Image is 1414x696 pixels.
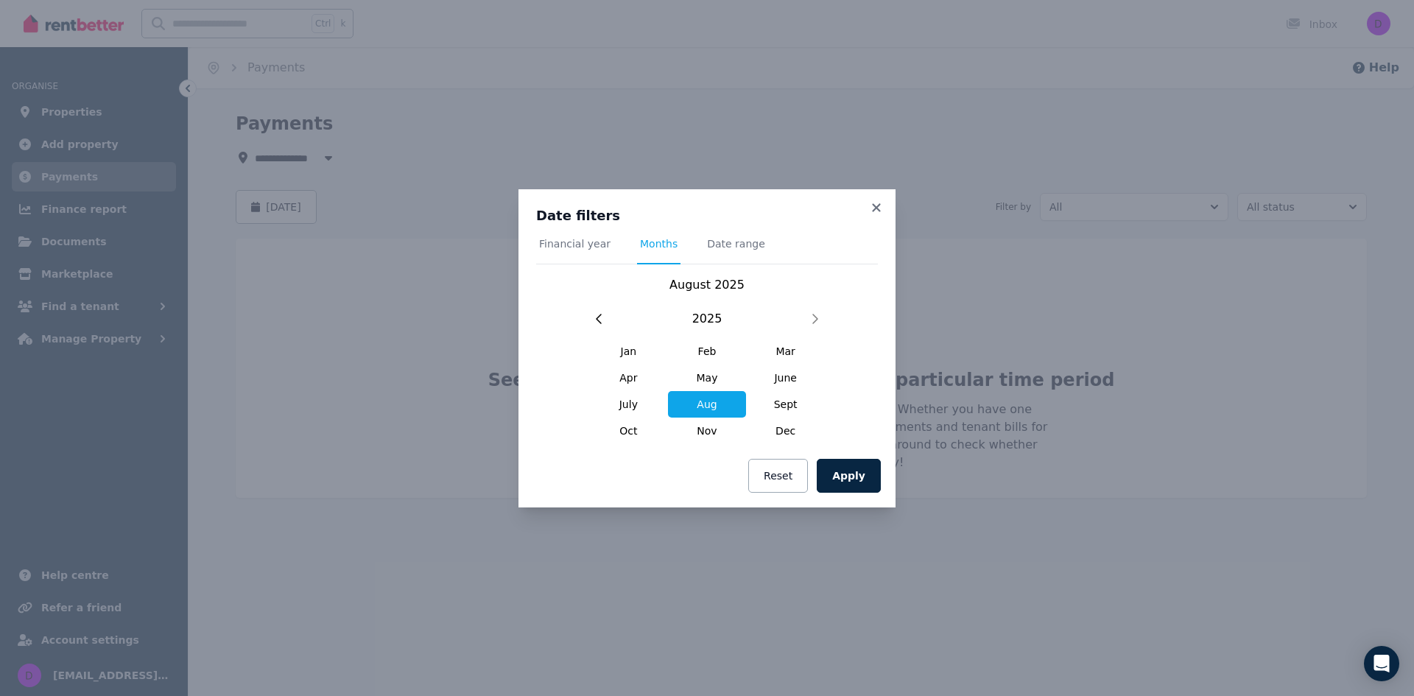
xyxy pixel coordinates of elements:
[589,338,668,365] span: Jan
[746,418,825,444] span: Dec
[536,236,878,264] nav: Tabs
[640,236,678,251] span: Months
[707,236,765,251] span: Date range
[589,391,668,418] span: July
[668,391,747,418] span: Aug
[746,338,825,365] span: Mar
[668,418,747,444] span: Nov
[589,365,668,391] span: Apr
[817,459,881,493] button: Apply
[692,310,722,328] span: 2025
[539,236,611,251] span: Financial year
[668,365,747,391] span: May
[589,418,668,444] span: Oct
[1364,646,1399,681] div: Open Intercom Messenger
[668,338,747,365] span: Feb
[746,365,825,391] span: June
[746,391,825,418] span: Sept
[536,207,878,225] h3: Date filters
[669,278,745,292] span: August 2025
[748,459,808,493] button: Reset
